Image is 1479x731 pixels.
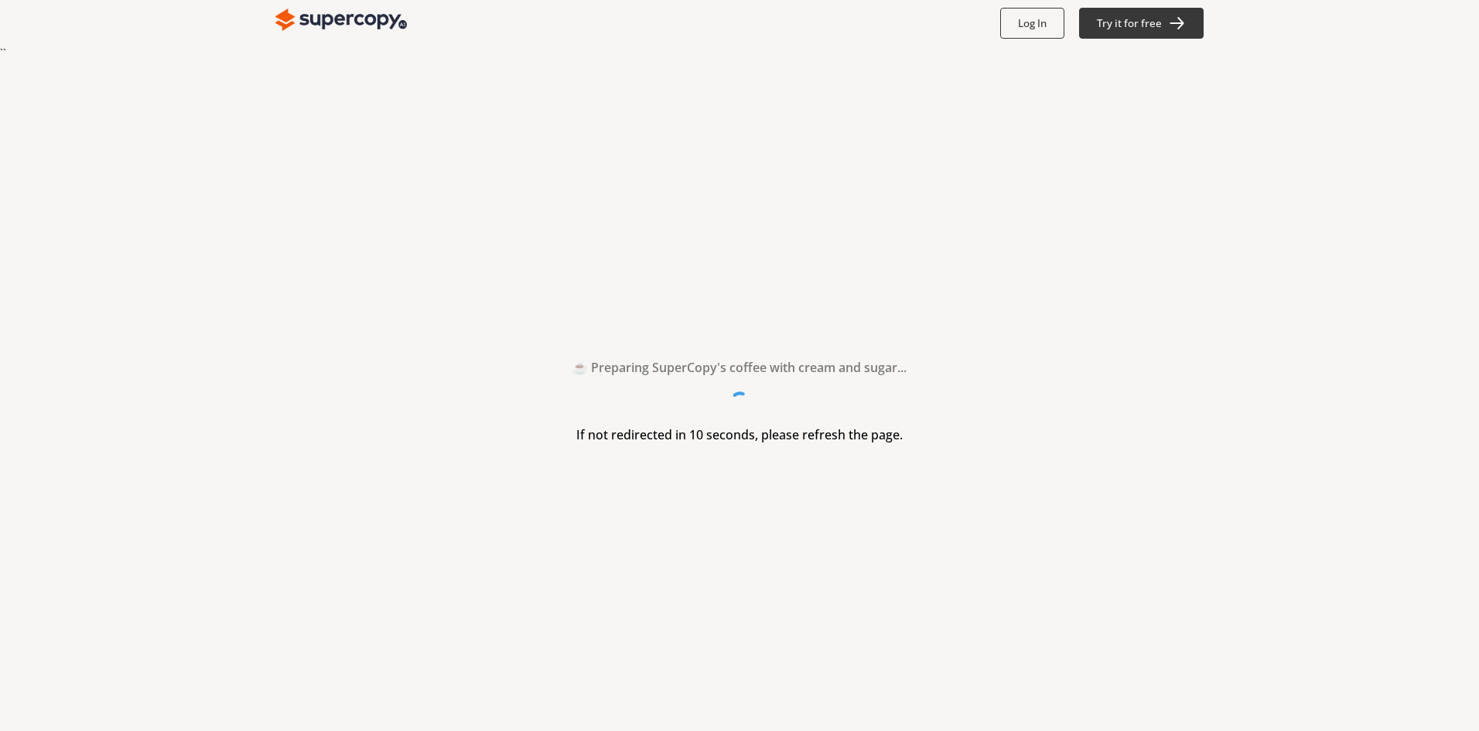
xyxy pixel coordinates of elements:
h2: ☕ Preparing SuperCopy's coffee with cream and sugar... [572,356,907,379]
b: Try it for free [1097,16,1162,30]
h3: If not redirected in 10 seconds, please refresh the page. [576,423,903,446]
b: Log In [1018,16,1047,30]
button: Log In [1000,8,1064,39]
img: Close [275,5,407,36]
button: Try it for free [1079,8,1204,39]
